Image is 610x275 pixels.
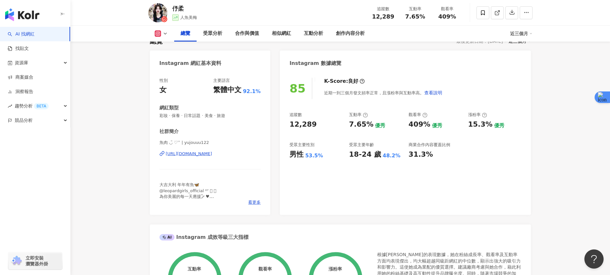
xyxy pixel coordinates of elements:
[8,89,33,95] a: 洞察報告
[424,86,443,99] button: 查看說明
[375,122,385,129] div: 優秀
[15,99,49,113] span: 趨勢分析
[8,252,62,270] a: chrome extension立即安裝 瀏覽器外掛
[305,152,323,159] div: 53.5%
[159,151,261,157] a: [URL][DOMAIN_NAME]
[289,142,314,148] div: 受眾主要性別
[159,128,179,135] div: 社群簡介
[15,113,33,128] span: 競品分析
[148,3,167,22] img: KOL Avatar
[8,31,35,37] a: searchAI 找網紅
[26,255,48,267] span: 立即安裝 瀏覽器外掛
[468,120,492,130] div: 15.3%
[213,78,230,83] div: 主要語言
[188,266,201,271] div: 互動率
[5,8,39,21] img: logo
[166,151,212,157] div: [URL][DOMAIN_NAME]
[329,266,342,271] div: 漲粉率
[8,45,29,52] a: 找貼文
[336,30,365,37] div: 創作內容分析
[349,120,373,130] div: 7.65%
[15,56,28,70] span: 資源庫
[159,78,168,83] div: 性別
[348,78,358,85] div: 良好
[371,6,395,12] div: 追蹤數
[409,142,450,148] div: 商業合作內容覆蓋比例
[435,6,460,12] div: 觀看率
[424,90,442,95] span: 查看說明
[181,30,190,37] div: 總覽
[510,28,533,39] div: 近三個月
[405,13,425,20] span: 7.65%
[409,150,433,160] div: 31.3%
[243,88,261,95] span: 92.1%
[203,30,222,37] div: 受眾分析
[403,6,427,12] div: 互動率
[438,13,456,20] span: 409%
[235,30,259,37] div: 合作與價值
[383,152,401,159] div: 48.2%
[159,85,167,95] div: 女
[258,266,272,271] div: 觀看率
[289,112,302,118] div: 追蹤數
[324,86,443,99] div: 近期一到三個月發文頻率正常，且漲粉率與互動率高。
[372,13,394,20] span: 12,289
[468,112,487,118] div: 漲粉率
[159,60,222,67] div: Instagram 網紅基本資料
[584,249,604,269] iframe: Help Scout Beacon - Open
[289,120,317,130] div: 12,289
[289,60,341,67] div: Instagram 數據總覽
[349,142,374,148] div: 受眾主要年齡
[349,112,368,118] div: 互動率
[159,234,248,241] div: Instagram 成效等級三大指標
[159,105,179,111] div: 網紅類型
[304,30,323,37] div: 互動分析
[180,15,197,20] span: 人魚美梅
[409,120,430,130] div: 409%
[409,112,427,118] div: 觀看率
[8,74,33,81] a: 商案媒合
[159,182,233,234] span: 大吉大利 年年有魚🦋 @leopardgirls_official ⁰⁷ ͛ ͛ 為你美麗的每一天應援˚ ༘ ♥ 合作邀約請寄mail 💌美妝/拍攝合作：[EMAIL_ADDRESS][DOMA...
[10,256,23,266] img: chrome extension
[159,113,261,119] span: 彩妝 · 保養 · 日常話題 · 美食 · 旅遊
[349,150,381,160] div: 18-24 歲
[324,78,365,85] div: K-Score :
[289,150,304,160] div: 男性
[8,104,12,108] span: rise
[34,103,49,109] div: BETA
[494,122,504,129] div: 優秀
[248,200,261,205] span: 看更多
[272,30,291,37] div: 相似網紅
[432,122,442,129] div: 優秀
[289,82,305,95] div: 85
[159,140,261,145] span: 魚肉 ◡̎ ♡ʾʾ | yujouuu122
[159,234,175,240] div: AI
[213,85,241,95] div: 繁體中文
[172,4,197,12] div: 伃柔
